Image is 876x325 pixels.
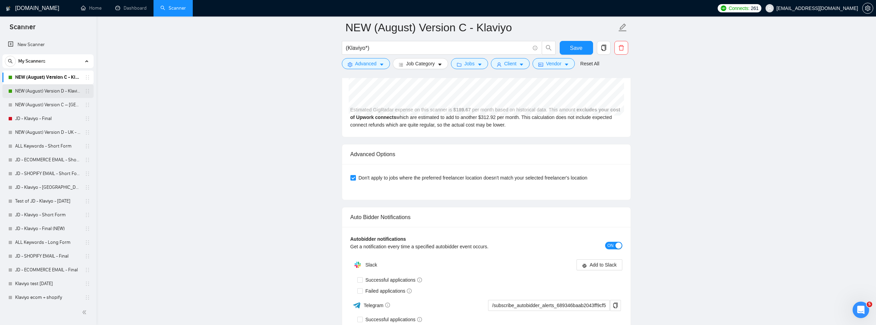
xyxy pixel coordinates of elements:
span: Successful applications [363,316,425,323]
iframe: Intercom live chat [853,302,869,318]
a: JD - ECOMMERCE EMAIL - Short Form [15,153,81,167]
span: Add to Slack [590,261,617,269]
a: NEW (August) Version D - Klaviyo [15,84,81,98]
span: holder [85,171,90,176]
a: Klaviyo ecom + shopify [15,291,81,304]
span: holder [85,157,90,163]
li: New Scanner [2,38,94,52]
span: user [767,6,772,11]
span: info-circle [417,317,422,322]
span: My Scanners [18,54,45,68]
span: Successful applications [363,276,425,284]
span: holder [85,198,90,204]
span: info-circle [533,46,537,50]
span: delete [615,45,628,51]
span: holder [85,295,90,300]
span: setting [348,62,352,67]
button: search [5,56,16,67]
span: Advanced [355,60,377,67]
span: Jobs [464,60,475,67]
a: setting [862,6,873,11]
button: settingAdvancedcaret-down [342,58,390,69]
span: caret-down [437,62,442,67]
span: holder [85,240,90,245]
span: folder [457,62,462,67]
span: idcard [538,62,543,67]
span: holder [85,281,90,286]
span: caret-down [379,62,384,67]
span: holder [85,116,90,121]
span: holder [85,102,90,108]
span: holder [85,212,90,218]
button: copy [597,41,611,55]
button: copy [610,300,621,311]
button: folderJobscaret-down [451,58,488,69]
a: Test of JD - Klaviyo - [DATE] [15,194,81,208]
span: info-circle [417,278,422,282]
a: JD - Klaviyo - Final [15,112,81,126]
input: Search Freelance Jobs... [346,44,530,52]
span: holder [85,253,90,259]
span: caret-down [564,62,569,67]
span: holder [85,75,90,80]
span: holder [85,185,90,190]
span: 5 [867,302,872,307]
div: Auto Bidder Notifications [350,207,622,227]
span: Connects: [729,4,749,12]
span: setting [863,6,873,11]
span: Failed applications [363,287,415,295]
button: setting [862,3,873,14]
span: search [5,59,15,64]
span: info-circle [407,289,412,293]
span: holder [85,226,90,231]
span: Client [504,60,517,67]
a: NEW (August) Version C – [GEOGRAPHIC_DATA] - Klaviyo [15,98,81,112]
input: Scanner name... [346,19,617,36]
a: ALL Keywords - Short Form [15,139,81,153]
span: search [542,45,555,51]
a: Reset All [580,60,599,67]
span: Don't apply to jobs where the preferred freelancer location doesn't match your selected freelance... [356,174,590,182]
b: Autobidder notifications [350,236,406,242]
span: Vendor [546,60,561,67]
a: New Scanner [8,38,88,52]
button: userClientcaret-down [491,58,530,69]
span: holder [85,267,90,273]
span: Telegram [363,303,390,308]
a: JD - SHOPIFY EMAIL - Final [15,249,81,263]
button: barsJob Categorycaret-down [393,58,448,69]
span: Scanner [4,22,41,36]
span: copy [597,45,610,51]
span: caret-down [519,62,524,67]
a: searchScanner [160,5,186,11]
span: info-circle [385,303,390,307]
span: Save [570,44,582,52]
span: bars [399,62,403,67]
a: JD - Klaviyo - Final (NEW) [15,222,81,236]
span: edit [618,23,627,32]
span: Job Category [406,60,435,67]
a: NEW (August) Version C - Klaviyo [15,71,81,84]
a: JD - SHOPIFY EMAIL - Short Form [15,167,81,181]
span: holder [85,130,90,135]
div: Estimated GigRadar expense on this scanner is per month based on historical data. This amount whi... [342,29,631,137]
span: holder [85,88,90,94]
button: search [542,41,556,55]
button: slackAdd to Slack [577,259,622,270]
a: JD - Klaviyo - Short Form [15,208,81,222]
img: ww3wtPAAAAAElFTkSuQmCC [352,301,361,310]
a: ALL Keywords - Long Form [15,236,81,249]
span: double-left [82,309,89,316]
a: homeHome [81,5,102,11]
span: user [497,62,502,67]
img: hpQkSZIkSZIkSZIkSZIkSZIkSZIkSZIkSZIkSZIkSZIkSZIkSZIkSZIkSZIkSZIkSZIkSZIkSZIkSZIkSZIkSZIkSZIkSZIkS... [351,258,365,272]
span: Slack [365,262,377,268]
div: Advanced Options [350,144,622,164]
span: slack [582,263,587,268]
span: copy [610,303,621,308]
img: logo [6,3,11,14]
span: holder [85,143,90,149]
b: excludes your cost of Upwork connects [350,107,620,120]
button: idcardVendorcaret-down [532,58,574,69]
a: NEW (August) Version D - UK - Klaviyo [15,126,81,139]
